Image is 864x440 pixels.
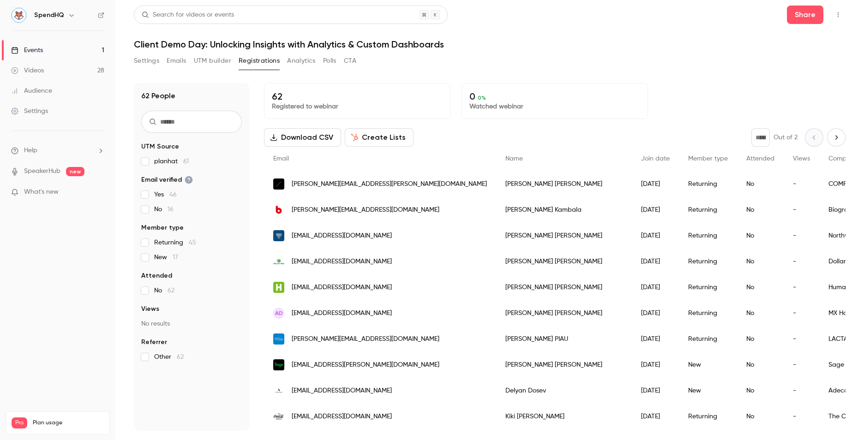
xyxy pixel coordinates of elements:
span: Attended [746,155,774,162]
img: fr.lactalis.com [273,333,284,345]
div: Search for videos or events [142,10,234,20]
img: sage.com [273,359,284,370]
button: Share [787,6,823,24]
div: [PERSON_NAME] [PERSON_NAME] [496,249,632,274]
div: Kiki [PERSON_NAME] [496,404,632,429]
div: Events [11,46,43,55]
span: 62 [177,354,184,360]
div: New [679,378,737,404]
span: [EMAIL_ADDRESS][DOMAIN_NAME] [292,231,392,241]
div: No [737,378,784,404]
span: Plan usage [33,419,104,427]
div: [DATE] [632,171,679,197]
div: Returning [679,197,737,223]
button: CTA [344,54,356,68]
div: No [737,249,784,274]
p: No results [141,319,242,328]
span: Views [793,155,810,162]
div: Videos [11,66,44,75]
div: [DATE] [632,404,679,429]
img: compass.com [273,178,284,190]
span: Yes [154,190,177,199]
div: - [784,197,819,223]
span: Member type [688,155,728,162]
span: 17 [173,254,178,261]
div: [PERSON_NAME] [PERSON_NAME] [496,171,632,197]
span: Join date [641,155,670,162]
span: [PERSON_NAME][EMAIL_ADDRESS][DOMAIN_NAME] [292,205,439,215]
img: SpendHQ [12,8,26,23]
div: - [784,300,819,326]
span: [PERSON_NAME][EMAIL_ADDRESS][PERSON_NAME][DOMAIN_NAME] [292,179,487,189]
div: [DATE] [632,249,679,274]
div: [DATE] [632,378,679,404]
div: No [737,223,784,249]
span: 62 [168,287,174,294]
div: No [737,352,784,378]
span: 46 [169,191,177,198]
div: [PERSON_NAME] Kambala [496,197,632,223]
div: Returning [679,326,737,352]
button: Polls [323,54,336,68]
span: Email [273,155,289,162]
div: [DATE] [632,326,679,352]
span: 0 % [478,95,486,101]
h1: Client Demo Day: Unlocking Insights with Analytics & Custom Dashboards [134,39,846,50]
div: Delyan Dosev [496,378,632,404]
div: Settings [11,107,48,116]
div: - [784,404,819,429]
div: [DATE] [632,300,679,326]
div: No [737,274,784,300]
div: No [737,300,784,326]
span: [EMAIL_ADDRESS][DOMAIN_NAME] [292,309,392,318]
span: Help [24,146,37,155]
div: Returning [679,249,737,274]
div: [DATE] [632,274,679,300]
span: Member type [141,223,184,232]
p: Registered to webinar [272,102,443,111]
span: [PERSON_NAME][EMAIL_ADDRESS][DOMAIN_NAME] [292,334,439,344]
span: Pro [12,417,27,428]
span: 16 [168,206,174,213]
div: - [784,223,819,249]
div: - [784,326,819,352]
span: 45 [189,239,196,246]
div: Audience [11,86,52,95]
div: Returning [679,223,737,249]
span: Email verified [141,175,193,184]
li: help-dropdown-opener [11,146,104,155]
div: No [737,326,784,352]
button: Registrations [239,54,280,68]
p: Watched webinar [469,102,640,111]
span: Referrer [141,338,167,347]
div: [DATE] [632,352,679,378]
div: [DATE] [632,223,679,249]
span: Views [141,304,159,314]
section: facet-groups [141,142,242,362]
p: Out of 2 [774,133,798,142]
div: Returning [679,300,737,326]
button: Download CSV [264,128,341,147]
span: [EMAIL_ADDRESS][DOMAIN_NAME] [292,283,392,292]
span: AD [275,309,283,317]
img: coca-cola.com [273,411,284,422]
span: [EMAIL_ADDRESS][DOMAIN_NAME] [292,386,392,396]
img: adeccogroup.com [273,385,284,396]
div: No [737,404,784,429]
button: Emails [167,54,186,68]
h1: 62 People [141,90,175,101]
img: northwesternmutual.com [273,230,284,241]
div: Returning [679,274,737,300]
img: humana.com [273,282,284,293]
span: No [154,205,174,214]
h6: SpendHQ [34,11,64,20]
a: SpeakerHub [24,166,60,176]
div: [PERSON_NAME] PIAU [496,326,632,352]
span: [EMAIL_ADDRESS][PERSON_NAME][DOMAIN_NAME] [292,360,439,370]
img: dollartree.com [273,256,284,267]
div: - [784,352,819,378]
iframe: Noticeable Trigger [93,188,104,196]
button: Next page [827,128,846,147]
span: What's new [24,187,59,197]
p: 62 [272,91,443,102]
